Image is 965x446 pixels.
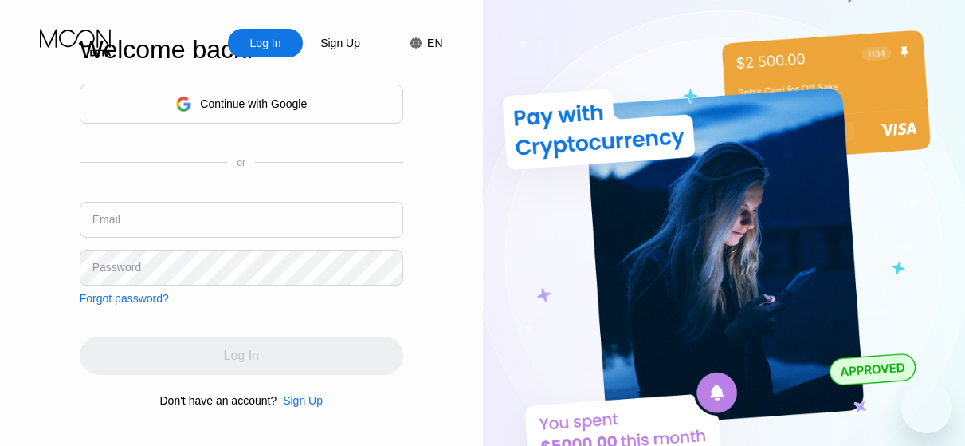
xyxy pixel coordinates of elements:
[160,394,277,407] div: Don't have an account?
[80,85,403,124] div: Continue with Google
[92,261,141,274] div: Password
[283,394,323,407] div: Sign Up
[394,29,442,57] div: EN
[901,382,952,433] iframe: Button to launch messaging window
[200,97,307,110] div: Continue with Google
[319,35,362,51] div: Sign Up
[277,394,323,407] div: Sign Up
[303,29,378,57] div: Sign Up
[80,292,169,305] div: Forgot password?
[92,213,120,226] div: Email
[237,157,245,168] div: or
[228,29,303,57] div: Log In
[427,37,442,49] div: EN
[249,35,283,51] div: Log In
